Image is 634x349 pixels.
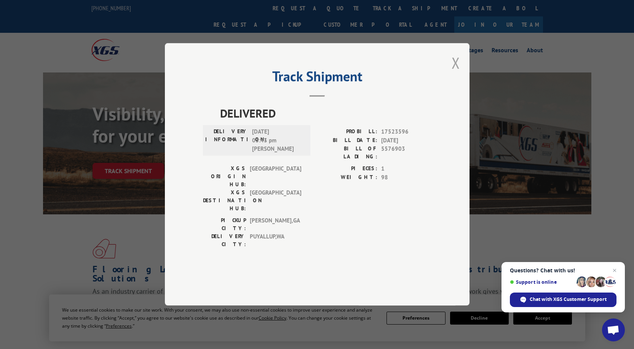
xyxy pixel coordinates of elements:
span: 17523596 [381,128,431,137]
label: DELIVERY CITY: [203,233,246,249]
span: Close chat [610,266,619,275]
label: PICKUP CITY: [203,217,246,233]
span: 1 [381,165,431,174]
label: BILL OF LADING: [317,145,377,161]
span: [DATE] [381,136,431,145]
label: XGS DESTINATION HUB: [203,189,246,213]
div: Open chat [602,318,625,341]
span: [GEOGRAPHIC_DATA] [250,165,301,189]
span: Chat with XGS Customer Support [530,296,607,303]
span: 98 [381,173,431,182]
span: 5576903 [381,145,431,161]
div: Chat with XGS Customer Support [510,293,616,307]
span: DELIVERED [220,105,431,122]
button: Close modal [452,53,460,73]
span: Support is online [510,279,574,285]
span: Questions? Chat with us! [510,267,616,273]
span: [DATE] 03:43 pm [PERSON_NAME] [252,128,303,154]
label: XGS ORIGIN HUB: [203,165,246,189]
h2: Track Shipment [203,71,431,85]
span: [PERSON_NAME] , GA [250,217,301,233]
span: PUYALLUP , WA [250,233,301,249]
label: WEIGHT: [317,173,377,182]
label: PIECES: [317,165,377,174]
span: [GEOGRAPHIC_DATA] [250,189,301,213]
label: DELIVERY INFORMATION: [205,128,248,154]
label: BILL DATE: [317,136,377,145]
label: PROBILL: [317,128,377,137]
